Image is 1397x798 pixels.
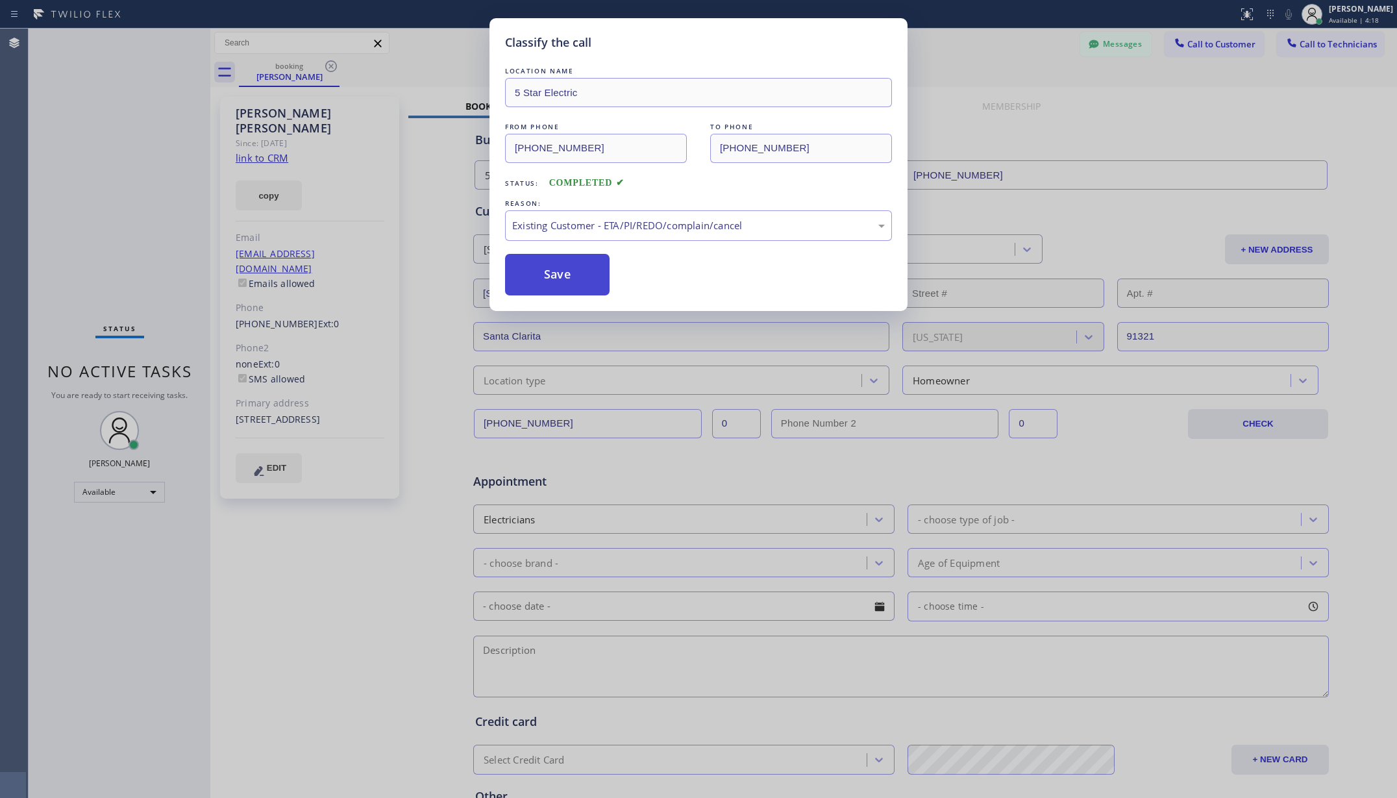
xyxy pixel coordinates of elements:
[505,197,892,210] div: REASON:
[505,64,892,78] div: LOCATION NAME
[710,134,892,163] input: To phone
[505,254,610,295] button: Save
[505,179,539,188] span: Status:
[710,120,892,134] div: TO PHONE
[549,178,624,188] span: COMPLETED
[512,218,885,233] div: Existing Customer - ETA/PI/REDO/complain/cancel
[505,120,687,134] div: FROM PHONE
[505,34,591,51] h5: Classify the call
[505,134,687,163] input: From phone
